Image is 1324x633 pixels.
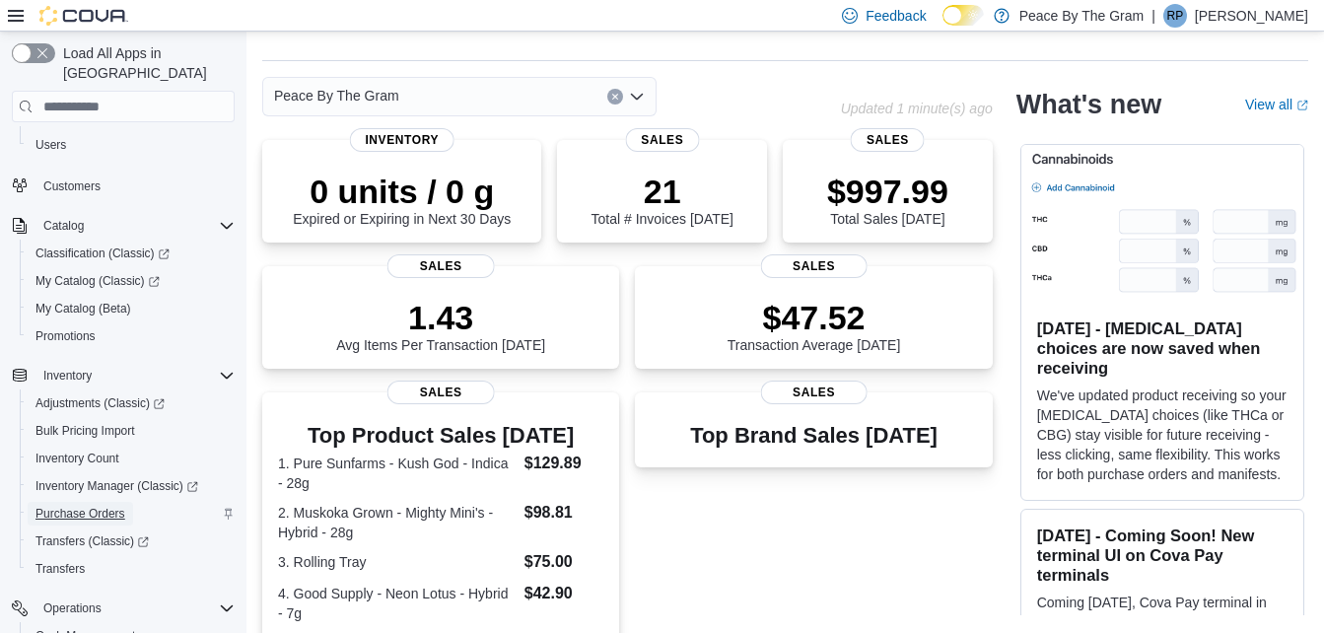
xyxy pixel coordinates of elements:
button: Operations [4,595,243,622]
dt: 4. Good Supply - Neon Lotus - Hybrid - 7g [278,584,517,623]
span: Transfers [35,561,85,577]
a: Transfers (Classic) [28,529,157,553]
span: Transfers [28,557,235,581]
span: Promotions [28,324,235,348]
a: Promotions [28,324,104,348]
a: Adjustments (Classic) [28,391,173,415]
span: Adjustments (Classic) [28,391,235,415]
span: Classification (Classic) [28,242,235,265]
span: Sales [760,381,868,404]
dd: $75.00 [524,550,604,574]
span: Bulk Pricing Import [35,423,135,439]
a: View allExternal link [1245,97,1308,112]
button: Catalog [35,214,92,238]
dd: $98.81 [524,501,604,525]
div: Total Sales [DATE] [827,172,948,227]
button: Transfers [20,555,243,583]
span: Promotions [35,328,96,344]
h3: Top Product Sales [DATE] [278,424,603,448]
span: Catalog [43,218,84,234]
span: Inventory Manager (Classic) [28,474,235,498]
span: Inventory [349,128,454,152]
span: My Catalog (Beta) [28,297,235,320]
span: Bulk Pricing Import [28,419,235,443]
span: Sales [625,128,699,152]
a: Users [28,133,74,157]
button: Clear input [607,89,623,105]
span: Inventory Count [28,447,235,470]
p: 21 [592,172,733,211]
a: Inventory Count [28,447,127,470]
span: Peace By The Gram [274,84,399,107]
a: Classification (Classic) [28,242,177,265]
span: Purchase Orders [35,506,125,522]
button: Inventory [35,364,100,387]
button: Inventory Count [20,445,243,472]
button: My Catalog (Beta) [20,295,243,322]
a: My Catalog (Classic) [28,269,168,293]
span: Sales [387,254,495,278]
span: Operations [43,600,102,616]
button: Customers [4,171,243,199]
button: Inventory [4,362,243,389]
button: Promotions [20,322,243,350]
span: My Catalog (Beta) [35,301,131,316]
button: Purchase Orders [20,500,243,527]
a: Inventory Manager (Classic) [28,474,206,498]
p: | [1151,4,1155,28]
button: Operations [35,597,109,620]
a: My Catalog (Classic) [20,267,243,295]
span: Operations [35,597,235,620]
h3: [DATE] - Coming Soon! New terminal UI on Cova Pay terminals [1037,526,1288,585]
button: Users [20,131,243,159]
span: Sales [760,254,868,278]
span: Inventory Manager (Classic) [35,478,198,494]
button: Open list of options [629,89,645,105]
div: Expired or Expiring in Next 30 Days [293,172,511,227]
span: Adjustments (Classic) [35,395,165,411]
div: Rob Pranger [1163,4,1187,28]
p: Updated 1 minute(s) ago [841,101,993,116]
span: Inventory [43,368,92,384]
span: Feedback [866,6,926,26]
p: $47.52 [728,298,901,337]
span: Inventory [35,364,235,387]
span: Purchase Orders [28,502,235,526]
span: Users [28,133,235,157]
h2: What's new [1016,89,1161,120]
a: Purchase Orders [28,502,133,526]
a: Adjustments (Classic) [20,389,243,417]
div: Total # Invoices [DATE] [592,172,733,227]
a: Transfers (Classic) [20,527,243,555]
div: Avg Items Per Transaction [DATE] [336,298,545,353]
a: Inventory Manager (Classic) [20,472,243,500]
span: Customers [35,173,235,197]
dt: 1. Pure Sunfarms - Kush God - Indica - 28g [278,454,517,493]
span: Classification (Classic) [35,246,170,261]
a: Classification (Classic) [20,240,243,267]
span: Load All Apps in [GEOGRAPHIC_DATA] [55,43,235,83]
span: Transfers (Classic) [28,529,235,553]
span: Users [35,137,66,153]
p: $997.99 [827,172,948,211]
p: 1.43 [336,298,545,337]
button: Bulk Pricing Import [20,417,243,445]
p: 0 units / 0 g [293,172,511,211]
a: Bulk Pricing Import [28,419,143,443]
a: My Catalog (Beta) [28,297,139,320]
dd: $42.90 [524,582,604,605]
span: My Catalog (Classic) [35,273,160,289]
input: Dark Mode [942,5,984,26]
svg: External link [1296,100,1308,111]
p: We've updated product receiving so your [MEDICAL_DATA] choices (like THCa or CBG) stay visible fo... [1037,386,1288,484]
dt: 3. Rolling Tray [278,552,517,572]
span: RP [1167,4,1184,28]
span: Dark Mode [942,26,943,27]
button: Catalog [4,212,243,240]
span: Inventory Count [35,451,119,466]
span: Sales [851,128,925,152]
h3: Top Brand Sales [DATE] [690,424,938,448]
a: Customers [35,175,108,198]
span: Catalog [35,214,235,238]
span: My Catalog (Classic) [28,269,235,293]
